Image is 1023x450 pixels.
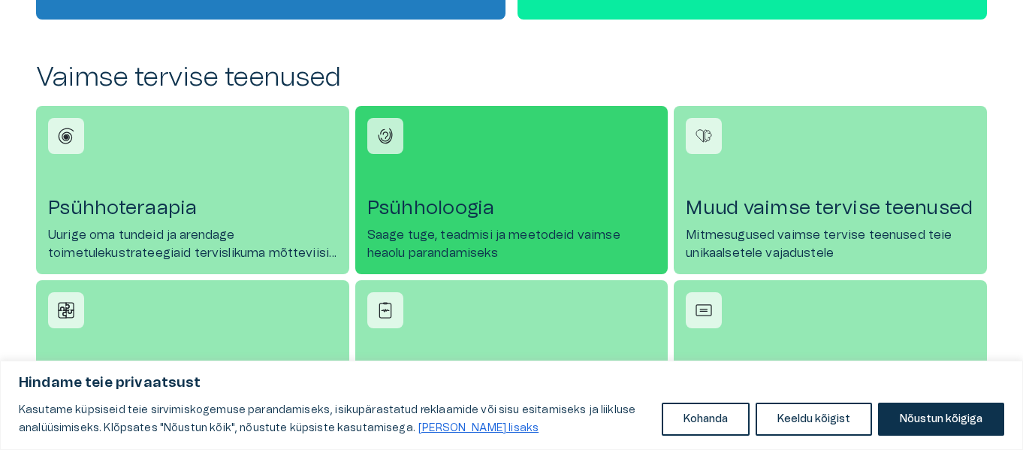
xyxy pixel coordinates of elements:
[418,422,539,434] a: Loe lisaks
[374,125,397,147] img: Psühholoogia icon
[19,401,650,437] p: Kasutame küpsiseid teie sirvimiskogemuse parandamiseks, isikupärastatud reklaamide või sisu esita...
[878,403,1004,436] button: Nõustun kõigiga
[662,403,750,436] button: Kohanda
[756,403,872,436] button: Keeldu kõigist
[693,299,715,322] img: Tervisetõendid icon
[48,196,337,220] h4: Psühhoteraapia
[48,226,337,262] p: Uurige oma tundeid ja arendage toimetulekustrateegiaid tervislikuma mõtteviisi saavutamiseks
[55,125,77,147] img: Psühhoteraapia icon
[55,299,77,322] img: Psühhiaatria icon
[36,62,987,94] h2: Vaimse tervise teenused
[686,226,975,262] p: Mitmesugused vaimse tervise teenused teie unikaalsetele vajadustele
[374,299,397,322] img: Vaimse tervise testid icon
[77,12,99,24] span: Help
[367,226,656,262] p: Saage tuge, teadmisi ja meetodeid vaimse heaolu parandamiseks
[367,196,656,220] h4: Psühholoogia
[693,125,715,147] img: Muud vaimse tervise teenused icon
[686,196,975,220] h4: Muud vaimse tervise teenused
[19,374,1004,392] p: Hindame teie privaatsust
